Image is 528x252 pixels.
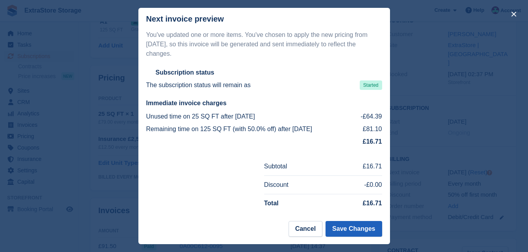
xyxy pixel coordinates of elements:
[146,80,251,90] p: The subscription status will remain as
[146,30,382,58] p: You've updated one or more items. You've chosen to apply the new pricing from [DATE], so this inv...
[264,200,279,206] strong: Total
[355,110,382,123] td: -£64.39
[156,69,214,77] h2: Subscription status
[330,175,382,194] td: -£0.00
[264,175,330,194] td: Discount
[146,110,355,123] td: Unused time on 25 SQ FT after [DATE]
[146,15,224,24] p: Next invoice preview
[330,157,382,175] td: £16.71
[355,123,382,135] td: £81.10
[508,8,520,20] button: close
[146,99,382,107] h2: Immediate invoice charges
[289,221,322,237] button: Cancel
[326,221,382,237] button: Save Changes
[264,157,330,175] td: Subtotal
[363,138,382,145] strong: £16.71
[146,123,355,135] td: Remaining time on 125 SQ FT (with 50.0% off) after [DATE]
[360,80,382,90] span: Started
[363,200,382,206] strong: £16.71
